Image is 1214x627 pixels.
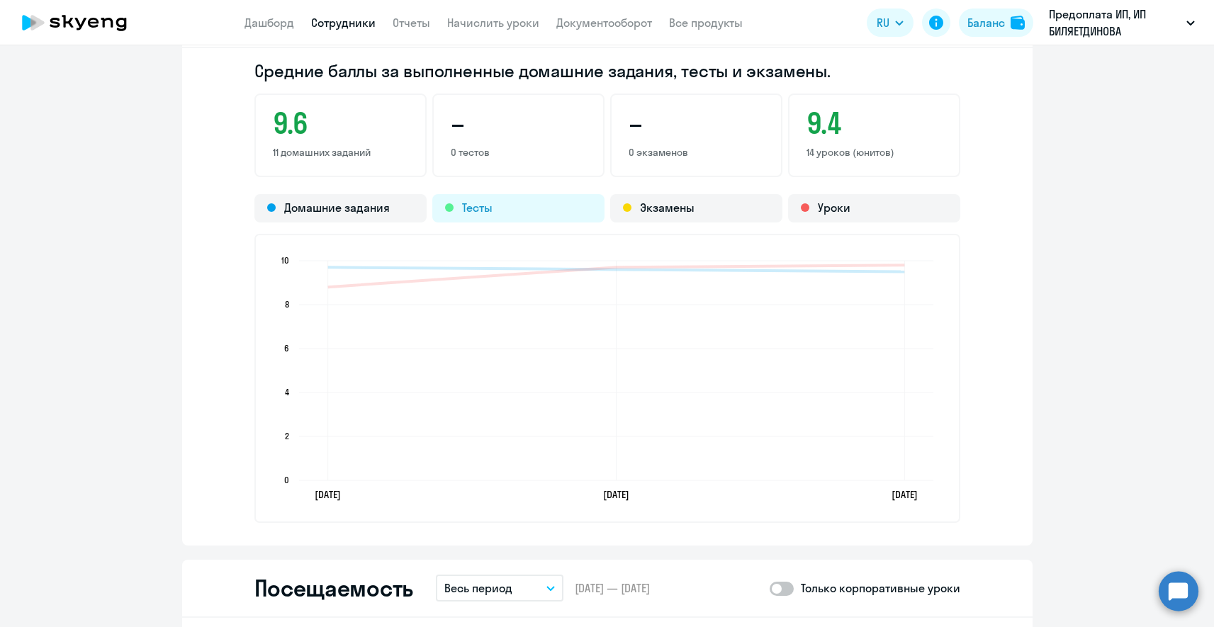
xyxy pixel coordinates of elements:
[254,574,413,602] h2: Посещаемость
[451,106,586,140] h3: –
[311,16,376,30] a: Сотрудники
[610,194,782,222] div: Экзамены
[959,9,1033,37] button: Балансbalance
[436,575,563,601] button: Весь период
[801,580,960,597] p: Только корпоративные уроки
[806,146,942,159] p: 14 уроков (юнитов)
[393,16,430,30] a: Отчеты
[254,60,960,82] h2: Средние баллы за выполненные домашние задания, тесты и экзамены.
[603,488,629,501] text: [DATE]
[1049,6,1181,40] p: Предоплата ИП, ИП БИЛЯЕТДИНОВА [PERSON_NAME]
[451,146,586,159] p: 0 тестов
[273,146,408,159] p: 11 домашних заданий
[284,475,289,485] text: 0
[432,194,605,222] div: Тесты
[788,194,960,222] div: Уроки
[556,16,652,30] a: Документооборот
[867,9,914,37] button: RU
[967,14,1005,31] div: Баланс
[629,106,764,140] h3: –
[444,580,512,597] p: Весь период
[575,580,650,596] span: [DATE] — [DATE]
[273,106,408,140] h3: 9.6
[1042,6,1202,40] button: Предоплата ИП, ИП БИЛЯЕТДИНОВА [PERSON_NAME]
[669,16,743,30] a: Все продукты
[877,14,889,31] span: RU
[285,387,289,397] text: 4
[254,194,427,222] div: Домашние задания
[285,299,289,310] text: 8
[284,343,289,354] text: 6
[245,16,294,30] a: Дашборд
[315,488,341,501] text: [DATE]
[891,488,917,501] text: [DATE]
[447,16,539,30] a: Начислить уроки
[806,106,942,140] h3: 9.4
[1011,16,1025,30] img: balance
[285,431,289,441] text: 2
[281,255,289,266] text: 10
[629,146,764,159] p: 0 экзаменов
